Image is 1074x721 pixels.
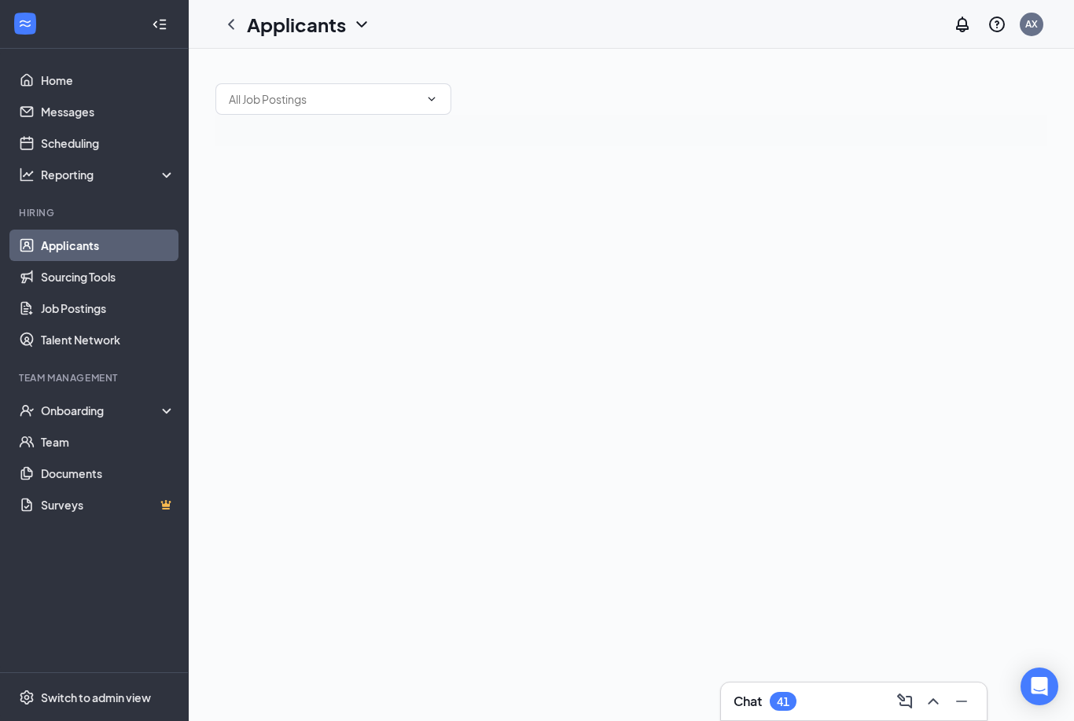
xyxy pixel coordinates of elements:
[17,16,33,31] svg: WorkstreamLogo
[41,230,175,261] a: Applicants
[41,96,175,127] a: Messages
[892,689,918,714] button: ComposeMessage
[41,64,175,96] a: Home
[41,324,175,355] a: Talent Network
[952,692,971,711] svg: Minimize
[41,167,176,182] div: Reporting
[41,127,175,159] a: Scheduling
[19,167,35,182] svg: Analysis
[1021,668,1058,705] div: Open Intercom Messenger
[247,11,346,38] h1: Applicants
[41,489,175,521] a: SurveysCrown
[19,403,35,418] svg: UserCheck
[19,690,35,705] svg: Settings
[41,690,151,705] div: Switch to admin view
[41,403,162,418] div: Onboarding
[229,90,419,108] input: All Job Postings
[41,261,175,292] a: Sourcing Tools
[425,93,438,105] svg: ChevronDown
[953,15,972,34] svg: Notifications
[949,689,974,714] button: Minimize
[152,17,167,32] svg: Collapse
[988,15,1006,34] svg: QuestionInfo
[734,693,762,710] h3: Chat
[41,458,175,489] a: Documents
[921,689,946,714] button: ChevronUp
[777,695,789,708] div: 41
[41,426,175,458] a: Team
[1025,17,1038,31] div: AX
[19,206,172,219] div: Hiring
[896,692,914,711] svg: ComposeMessage
[222,15,241,34] svg: ChevronLeft
[924,692,943,711] svg: ChevronUp
[19,371,172,384] div: Team Management
[352,15,371,34] svg: ChevronDown
[41,292,175,324] a: Job Postings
